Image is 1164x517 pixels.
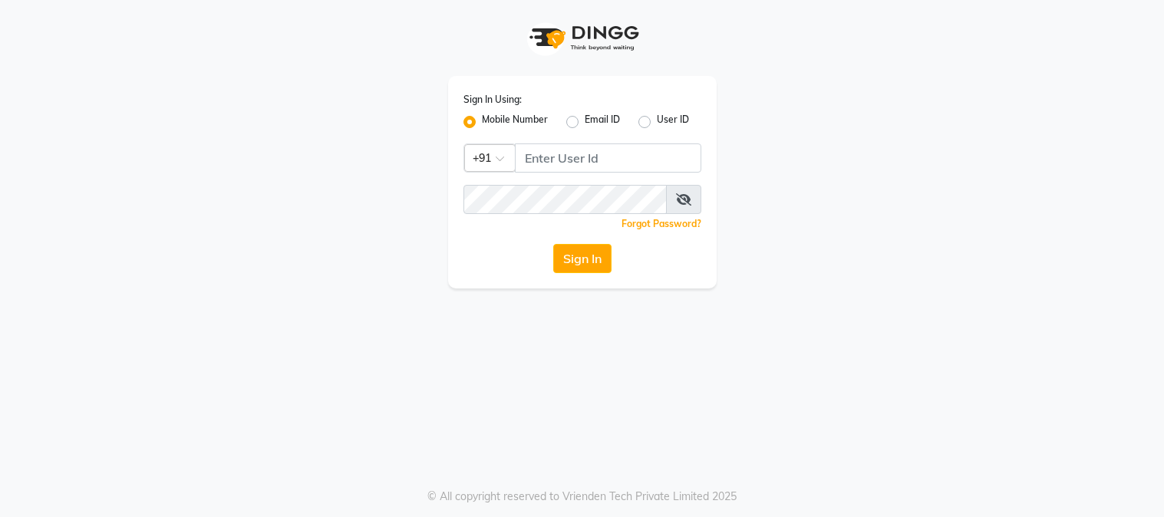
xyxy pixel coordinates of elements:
label: Sign In Using: [463,93,522,107]
label: User ID [657,113,689,131]
label: Email ID [585,113,620,131]
input: Username [463,185,667,214]
label: Mobile Number [482,113,548,131]
img: logo1.svg [521,15,644,61]
input: Username [515,143,701,173]
button: Sign In [553,244,612,273]
a: Forgot Password? [622,218,701,229]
